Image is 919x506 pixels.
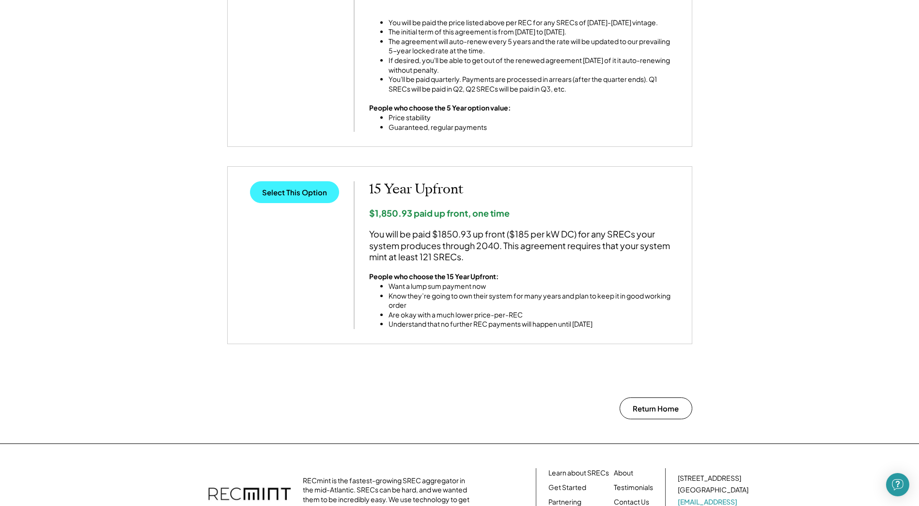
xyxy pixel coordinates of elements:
li: The agreement will auto-renew every 5 years and the rate will be updated to our prevailing 5-year... [389,37,677,56]
a: Learn about SRECs [548,468,609,478]
strong: People who choose the 15 Year Upfront: [369,272,498,281]
strong: People who choose the 5 Year option value: [369,103,511,112]
a: About [614,468,633,478]
div: You will be paid $1850.93 up front ($185 per kW DC) for any SRECs your system produces through 20... [369,228,677,262]
h2: 15 Year Upfront [369,181,677,198]
div: [STREET_ADDRESS] [678,474,741,483]
a: Testimonials [614,483,653,492]
div: Open Intercom Messenger [886,473,909,496]
div: [GEOGRAPHIC_DATA] [678,485,748,495]
li: You'll be paid quarterly. Payments are processed in arrears (after the quarter ends). Q1 SRECs wi... [389,75,677,94]
li: You will be paid the price listed above per REC for any SRECs of [DATE]-[DATE] vintage. [389,18,677,28]
li: Are okay with a much lower price-per-REC [389,310,677,320]
button: Return Home [620,397,692,419]
button: Select This Option [250,181,339,203]
li: Guaranteed, regular payments [389,123,511,132]
li: Want a lump sum payment now [389,282,677,291]
li: Know they’re going to own their system for many years and plan to keep it in good working order [389,291,677,310]
li: Understand that no further REC payments will happen until [DATE] [389,319,677,329]
li: If desired, you'll be able to get out of the renewed agreement [DATE] of it it auto-renewing with... [389,56,677,75]
a: Get Started [548,483,586,492]
li: Price stability [389,113,511,123]
li: The initial term of this agreement is from [DATE] to [DATE]. [389,27,677,37]
div: $1,850.93 paid up front, one time [369,207,677,219]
